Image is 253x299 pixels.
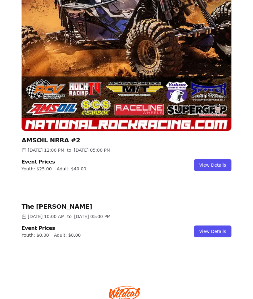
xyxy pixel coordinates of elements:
h2: Event Prices [22,158,86,166]
a: View Details [194,225,231,237]
time: [DATE] 05:00 PM [74,213,111,220]
time: [DATE] 05:00 PM [74,147,110,153]
span: to [67,213,72,220]
h2: Event Prices [22,225,81,232]
a: AMSOIL NRRA #2 [22,136,80,144]
time: [DATE] 10:00 AM [28,213,65,220]
span: Youth: $25.00 [22,166,52,172]
span: Adult: $40.00 [57,166,87,172]
a: View Details [194,159,231,171]
time: [DATE] 12:00 PM [28,147,64,153]
span: Youth: $0.00 [22,232,49,238]
a: The [PERSON_NAME] [22,203,92,210]
span: to [67,147,71,153]
span: Adult: $0.00 [54,232,81,238]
